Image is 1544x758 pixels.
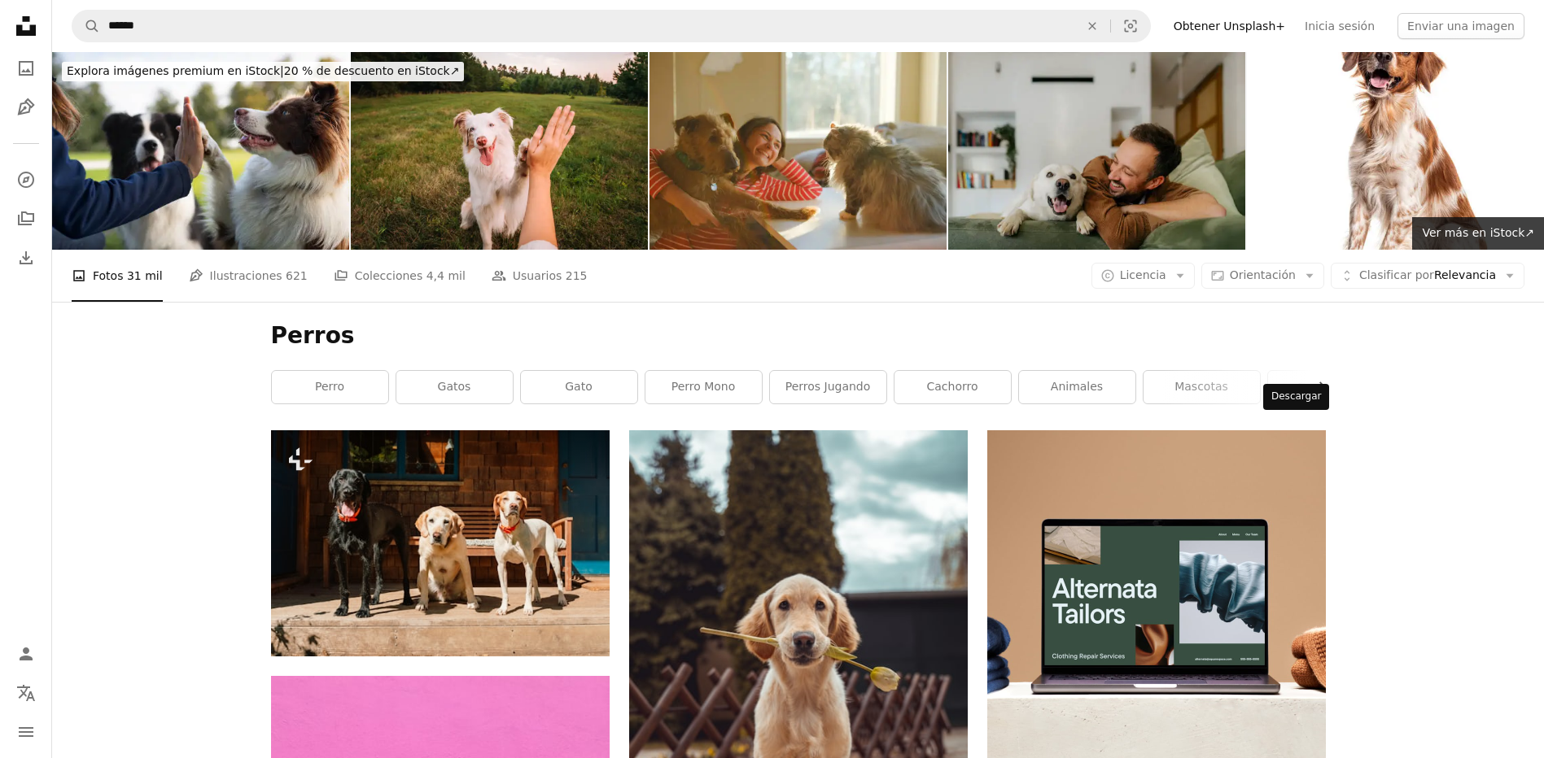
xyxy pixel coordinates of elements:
img: Best friends [948,52,1245,250]
a: Colecciones [10,203,42,235]
span: Orientación [1230,268,1296,281]
img: Perro spaniel bretón feliz jadeando y sentado sobre un fondo blanco [1247,52,1544,250]
span: Clasificar por [1359,268,1434,281]
a: gato [521,371,637,403]
a: Ver más en iStock↗ [1412,217,1544,250]
button: Menú [10,716,42,748]
a: Historial de descargas [10,242,42,274]
a: Ilustraciones 621 [189,250,308,302]
img: Border collie with owner training in a public park [52,52,349,250]
div: Descargar [1263,384,1329,410]
button: Clasificar porRelevancia [1331,263,1524,289]
a: perros jugando [770,371,886,403]
span: 4,4 mil [426,267,466,285]
button: desplazar lista a la derecha [1307,371,1326,403]
a: Colecciones 4,4 mil [334,250,466,302]
a: gatos [396,371,513,403]
span: 621 [286,267,308,285]
img: Dog gives paw to a woman making high five gesture [351,52,648,250]
div: 20 % de descuento en iStock ↗ [62,62,464,81]
a: perro mono [645,371,762,403]
button: Enviar una imagen [1397,13,1524,39]
a: Explorar [10,163,42,196]
form: Encuentra imágenes en todo el sitio [72,10,1151,42]
img: Woman cuddling with dog and cat on the sofa on sunny afternoon [650,52,947,250]
button: Idioma [10,677,42,709]
a: perro [272,371,388,403]
span: Licencia [1120,268,1166,281]
span: Relevancia [1359,268,1496,284]
button: Licencia [1091,263,1195,289]
span: Ver más en iStock ↗ [1422,226,1534,239]
a: Obtener Unsplash+ [1164,13,1295,39]
a: Labrador retriever amarillo mordiendo flor de tulipán amarillo [629,694,968,708]
a: Usuarios 215 [492,250,588,302]
a: cachorro [894,371,1011,403]
a: animales [1019,371,1135,403]
button: Borrar [1074,11,1110,41]
img: Tres perros parados en un porche con un banco al fondo [271,430,610,656]
a: Explora imágenes premium en iStock|20 % de descuento en iStock↗ [52,52,474,91]
a: Ilustraciones [10,91,42,124]
button: Buscar en Unsplash [72,11,100,41]
h1: Perros [271,321,1326,351]
span: Explora imágenes premium en iStock | [67,64,284,77]
button: Orientación [1201,263,1324,289]
a: Inicio — Unsplash [10,10,42,46]
a: Tres perros parados en un porche con un banco al fondo [271,536,610,551]
a: Fotos [10,52,42,85]
a: mascotas [1144,371,1260,403]
a: Iniciar sesión / Registrarse [10,638,42,670]
a: Inicia sesión [1295,13,1384,39]
button: Búsqueda visual [1111,11,1150,41]
span: 215 [566,267,588,285]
